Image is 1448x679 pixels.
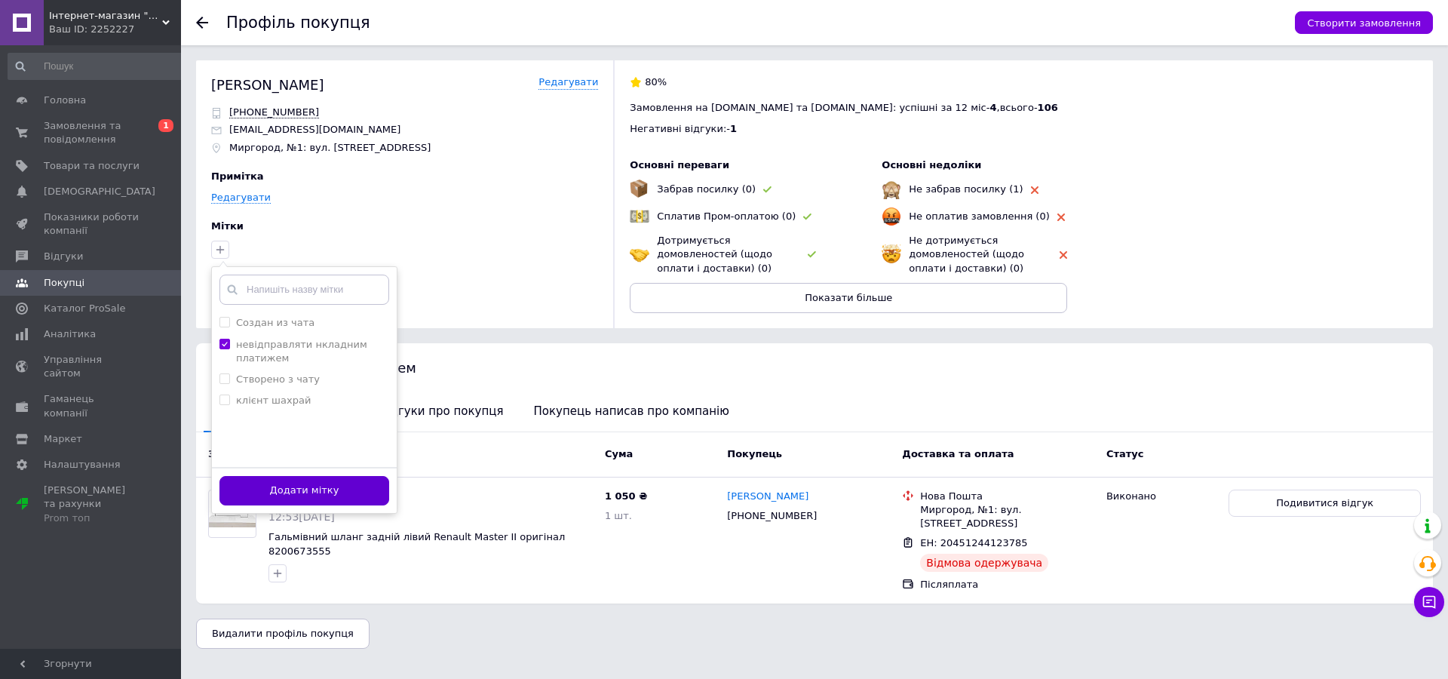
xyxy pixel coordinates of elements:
[724,506,820,526] div: [PHONE_NUMBER]
[44,512,140,525] div: Prom топ
[763,186,772,193] img: rating-tag-type
[808,251,816,258] img: rating-tag-type
[211,274,594,287] div: Покупець у фільтрах
[211,171,264,182] span: Примітка
[8,53,186,80] input: Пошук
[657,183,756,195] span: Забрав посилку (0)
[44,392,140,419] span: Гаманець компанії
[1060,251,1067,259] img: rating-tag-type
[219,476,389,505] button: Додати мітку
[44,484,140,525] span: [PERSON_NAME] та рахунки
[630,283,1067,313] button: Показати більше
[372,392,511,431] span: Відгуки про покупця
[44,250,83,263] span: Відгуки
[229,141,431,155] p: Миргород, №1: вул. [STREET_ADDRESS]
[1031,186,1038,194] img: rating-tag-type
[229,106,319,118] span: Відправити SMS
[236,339,367,364] label: невідправляти нкладним платижем
[989,102,996,113] span: 4
[630,159,729,171] span: Основні переваги
[44,119,140,146] span: Замовлення та повідомлення
[44,302,125,315] span: Каталог ProSale
[211,220,244,232] span: Мітки
[882,207,901,226] img: emoji
[920,578,1094,591] div: Післяплата
[630,123,730,134] span: Негативні відгуки: -
[158,119,173,132] span: 1
[1038,102,1058,113] span: 106
[902,448,1014,459] span: Доставка та оплата
[1307,17,1421,29] span: Створити замовлення
[44,458,121,472] span: Налаштування
[212,628,354,639] span: Видалити профіль покупця
[236,317,314,328] label: Создан из чата
[920,537,1027,548] span: ЕН: 20451244123785
[657,235,772,273] span: Дотримується домовленостей (щодо оплати і доставки) (0)
[1057,214,1065,221] img: rating-tag-type
[882,159,981,171] span: Основні недоліки
[909,210,1049,222] span: Не оплатив замовлення (0)
[630,244,649,264] img: emoji
[538,75,598,90] a: Редагувати
[1295,11,1433,34] button: Створити замовлення
[211,75,324,94] div: [PERSON_NAME]
[920,554,1048,572] div: Відмова одержувача
[211,192,271,204] a: Редагувати
[882,180,901,199] img: emoji
[44,185,155,198] span: [DEMOGRAPHIC_DATA]
[1276,496,1373,511] span: Подивитися відгук
[49,9,162,23] span: Інтернет-магазин "TopCar"
[630,102,1057,113] span: Замовлення на [DOMAIN_NAME] та [DOMAIN_NAME]: успішні за 12 міс - , всього -
[526,392,737,431] span: Покупець написав про компанію
[44,210,140,238] span: Показники роботи компанії
[920,490,1094,503] div: Нова Пошта
[44,159,140,173] span: Товари та послуги
[209,499,256,527] img: Фото товару
[268,511,335,523] span: 12:53[DATE]
[208,448,276,459] span: Замовлення
[44,276,84,290] span: Покупці
[44,94,86,107] span: Головна
[727,490,808,504] a: [PERSON_NAME]
[196,17,208,29] div: Повернутися назад
[1106,448,1144,459] span: Статус
[727,448,782,459] span: Покупець
[909,235,1024,273] span: Не дотримується домовленостей (щодо оплати і доставки) (0)
[268,531,565,557] a: Гальмівний шланг задній лівий Renault Master II оригінал 8200673555
[803,214,811,220] img: rating-tag-type
[805,292,892,303] span: Показати більше
[208,490,256,538] a: Фото товару
[920,503,1094,530] div: Миргород, №1: вул. [STREET_ADDRESS]
[1106,490,1216,503] div: Виконано
[204,392,357,431] span: Замовлення покупця
[1229,490,1421,518] button: Подивитися відгук
[605,490,647,502] span: 1 050 ₴
[730,123,737,134] span: 1
[1414,587,1444,617] button: Чат з покупцем
[236,373,320,385] label: Створено з чату
[605,448,633,459] span: Cума
[909,183,1023,195] span: Не забрав посилку (1)
[229,123,400,137] p: [EMAIL_ADDRESS][DOMAIN_NAME]
[882,244,901,264] img: emoji
[645,76,667,88] span: 80%
[196,619,370,649] button: Видалити профіль покупця
[630,207,649,226] img: emoji
[605,510,632,521] span: 1 шт.
[657,210,796,222] span: Сплатив Пром-оплатою (0)
[49,23,181,36] div: Ваш ID: 2252227
[630,180,648,198] img: emoji
[226,14,370,32] h1: Профіль покупця
[44,327,96,341] span: Аналітика
[44,353,140,380] span: Управління сайтом
[219,275,389,305] input: Напишіть назву мітки
[44,432,82,446] span: Маркет
[236,395,311,406] label: клієнт шахрай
